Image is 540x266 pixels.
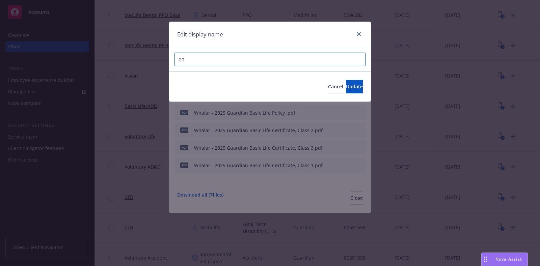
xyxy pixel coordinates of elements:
span: Update [346,83,363,90]
span: Cancel [328,83,343,90]
h1: Edit display name [177,30,223,39]
div: Drag to move [482,253,490,266]
a: close [355,30,363,38]
button: Nova Assist [481,253,528,266]
button: Update [346,80,363,93]
span: Nova Assist [495,256,522,262]
button: Cancel [328,80,343,93]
